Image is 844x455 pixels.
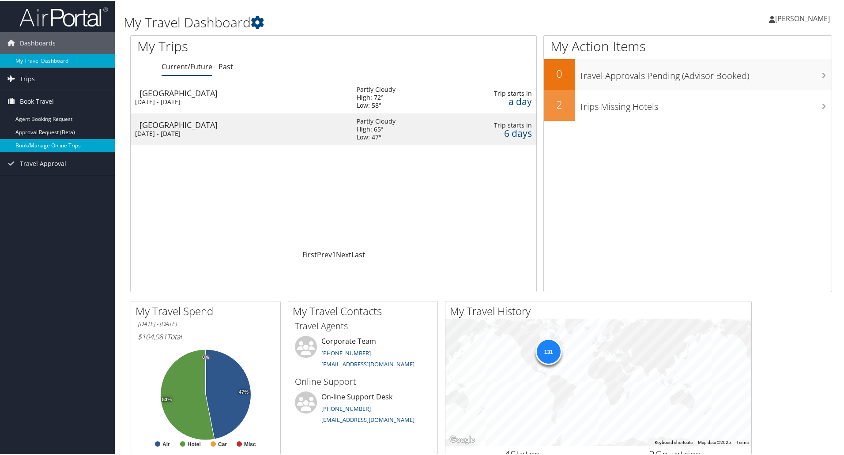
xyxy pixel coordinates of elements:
h6: [DATE] - [DATE] [138,319,274,327]
a: 1 [332,249,336,259]
a: Terms (opens in new tab) [736,439,749,444]
h1: My Action Items [544,36,832,55]
div: Partly Cloudy [357,85,396,93]
h3: Online Support [295,375,431,387]
a: Last [351,249,365,259]
span: [PERSON_NAME] [775,13,830,23]
a: 0Travel Approvals Pending (Advisor Booked) [544,58,832,89]
div: Low: 47° [357,132,396,140]
img: Google [448,433,477,445]
h2: 2 [544,96,575,111]
span: Trips [20,67,35,89]
li: Corporate Team [290,335,435,371]
a: 2Trips Missing Hotels [544,89,832,120]
a: [EMAIL_ADDRESS][DOMAIN_NAME] [321,415,414,423]
div: [DATE] - [DATE] [135,97,343,105]
span: Dashboards [20,31,56,53]
div: [DATE] - [DATE] [135,129,343,137]
a: Next [336,249,351,259]
span: Travel Approval [20,152,66,174]
div: 131 [535,338,561,364]
text: Air [162,440,170,447]
text: Misc [244,440,256,447]
a: [PHONE_NUMBER] [321,404,371,412]
div: 6 days [461,128,532,136]
div: Partly Cloudy [357,117,396,124]
h3: Travel Agents [295,319,431,331]
tspan: 53% [162,396,172,402]
a: [PHONE_NUMBER] [321,348,371,356]
text: Car [218,440,227,447]
a: Open this area in Google Maps (opens a new window) [448,433,477,445]
div: Trip starts in [461,120,532,128]
a: Prev [317,249,332,259]
h3: Trips Missing Hotels [579,95,832,112]
div: a day [461,97,532,105]
div: [GEOGRAPHIC_DATA] [139,120,348,128]
h1: My Trips [137,36,361,55]
div: High: 65° [357,124,396,132]
tspan: 47% [239,389,249,394]
h2: My Travel Spend [136,303,280,318]
div: [GEOGRAPHIC_DATA] [139,88,348,96]
span: Map data ©2025 [698,439,731,444]
h1: My Travel Dashboard [124,12,600,31]
h3: Travel Approvals Pending (Advisor Booked) [579,64,832,81]
h2: My Travel Contacts [293,303,437,318]
a: [PERSON_NAME] [769,4,839,31]
text: Hotel [188,440,201,447]
div: High: 72° [357,93,396,101]
a: Current/Future [162,61,212,71]
img: airportal-logo.png [19,6,108,26]
h6: Total [138,331,274,341]
a: Past [219,61,233,71]
div: Trip starts in [461,89,532,97]
div: Low: 58° [357,101,396,109]
button: Keyboard shortcuts [655,439,693,445]
h2: My Travel History [450,303,751,318]
a: First [302,249,317,259]
a: [EMAIL_ADDRESS][DOMAIN_NAME] [321,359,414,367]
li: On-line Support Desk [290,391,435,427]
tspan: 0% [202,354,209,359]
span: $104,081 [138,331,167,341]
span: Book Travel [20,90,54,112]
h2: 0 [544,65,575,80]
